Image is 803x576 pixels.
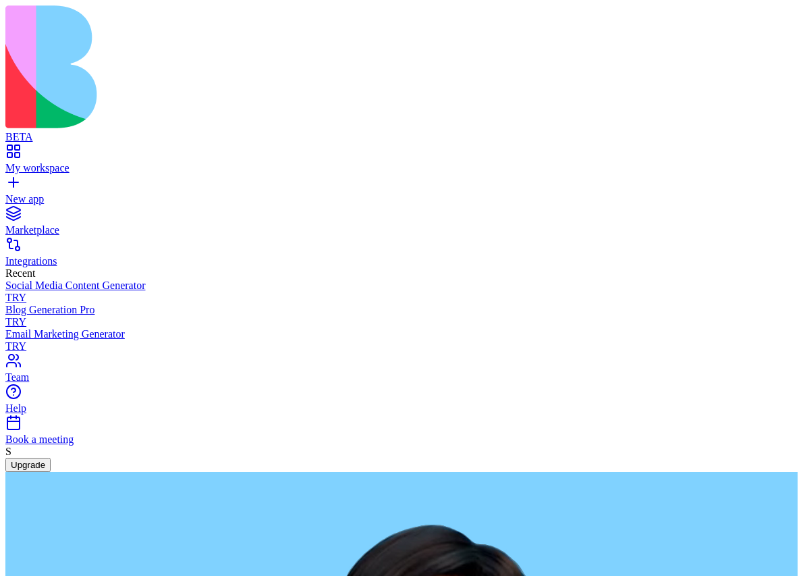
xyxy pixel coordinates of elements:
[5,280,798,292] div: Social Media Content Generator
[5,119,798,143] a: BETA
[5,359,798,384] a: Team
[5,243,798,267] a: Integrations
[5,280,798,304] a: Social Media Content GeneratorTRY
[5,390,798,415] a: Help
[5,304,798,316] div: Blog Generation Pro
[5,459,51,470] a: Upgrade
[5,316,798,328] div: TRY
[5,150,798,174] a: My workspace
[5,328,798,352] a: Email Marketing GeneratorTRY
[5,224,798,236] div: Marketplace
[5,181,798,205] a: New app
[5,371,798,384] div: Team
[5,131,798,143] div: BETA
[5,340,798,352] div: TRY
[5,446,11,457] span: S
[5,434,798,446] div: Book a meeting
[5,458,51,472] button: Upgrade
[5,267,35,279] span: Recent
[5,212,798,236] a: Marketplace
[5,402,798,415] div: Help
[5,328,798,340] div: Email Marketing Generator
[5,5,548,128] img: logo
[5,255,798,267] div: Integrations
[5,304,798,328] a: Blog Generation ProTRY
[5,162,798,174] div: My workspace
[5,193,798,205] div: New app
[5,421,798,446] a: Book a meeting
[5,292,798,304] div: TRY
